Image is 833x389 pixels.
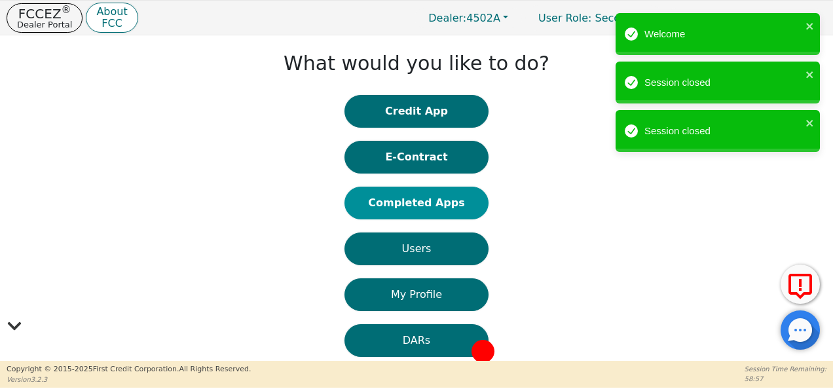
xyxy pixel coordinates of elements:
[805,18,815,33] button: close
[538,12,591,24] span: User Role :
[415,8,522,28] button: Dealer:4502A
[805,67,815,82] button: close
[344,278,489,311] button: My Profile
[96,7,127,17] p: About
[428,12,500,24] span: 4502A
[781,265,820,304] button: Report Error to FCC
[644,124,802,139] div: Session closed
[745,364,826,374] p: Session Time Remaining:
[344,95,489,128] button: Credit App
[525,5,663,31] p: Secondary
[17,7,72,20] p: FCCEZ
[745,374,826,384] p: 58:57
[644,27,802,42] div: Welcome
[344,187,489,219] button: Completed Apps
[96,18,127,29] p: FCC
[525,5,663,31] a: User Role: Secondary
[17,20,72,29] p: Dealer Portal
[667,8,826,28] button: 4502A:[PERSON_NAME]
[344,324,489,357] button: DARs
[284,52,549,75] h1: What would you like to do?
[644,75,802,90] div: Session closed
[179,365,251,373] span: All Rights Reserved.
[344,141,489,174] button: E-Contract
[7,3,83,33] button: FCCEZ®Dealer Portal
[7,364,251,375] p: Copyright © 2015- 2025 First Credit Corporation.
[86,3,138,33] button: AboutFCC
[428,12,466,24] span: Dealer:
[7,375,251,384] p: Version 3.2.3
[805,115,815,130] button: close
[62,4,71,16] sup: ®
[344,232,489,265] button: Users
